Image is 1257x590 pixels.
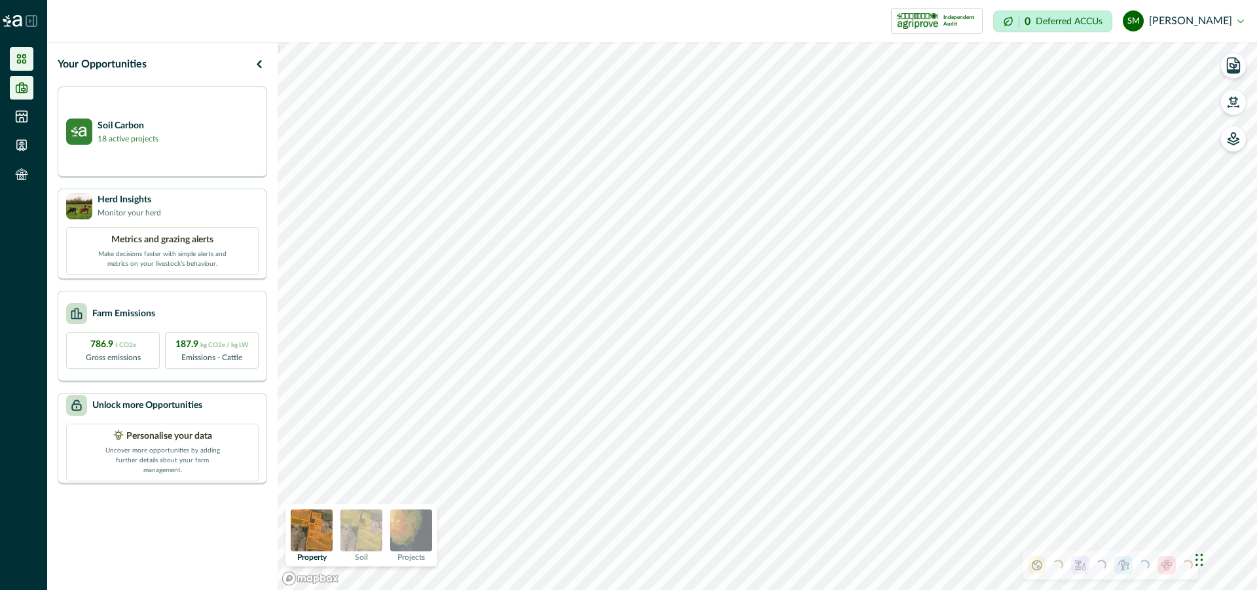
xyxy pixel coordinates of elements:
a: Mapbox logo [282,571,339,586]
p: Your Opportunities [58,56,147,72]
p: Independent Audit [943,14,977,28]
img: Logo [3,15,22,27]
img: certification logo [897,10,938,31]
p: 0 [1025,16,1030,27]
p: Soil Carbon [98,119,158,133]
p: Herd Insights [98,193,161,207]
p: Property [297,553,327,561]
div: Drag [1195,540,1203,580]
span: kg CO2e / kg LW [200,342,249,348]
p: Emissions - Cattle [181,352,242,363]
p: 18 active projects [98,133,158,145]
p: Projects [397,553,425,561]
p: Metrics and grazing alerts [111,233,213,247]
p: Gross emissions [86,352,141,363]
iframe: Chat Widget [1192,527,1257,590]
p: Soil [355,553,368,561]
p: Unlock more Opportunities [92,399,202,413]
p: 786.9 [90,338,136,352]
p: Personalise your data [126,430,212,443]
p: Deferred ACCUs [1036,16,1102,26]
p: Uncover more opportunities by adding further details about your farm management. [97,443,228,475]
img: projects preview [390,509,432,551]
button: certification logoIndependent Audit [891,8,983,34]
p: Farm Emissions [92,307,155,321]
span: t CO2e [115,342,136,348]
img: soil preview [340,509,382,551]
p: Monitor your herd [98,207,161,219]
p: Make decisions faster with simple alerts and metrics on your livestock’s behaviour. [97,247,228,269]
img: property preview [291,509,333,551]
p: 187.9 [175,338,249,352]
button: steve le moenic[PERSON_NAME] [1123,5,1244,37]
